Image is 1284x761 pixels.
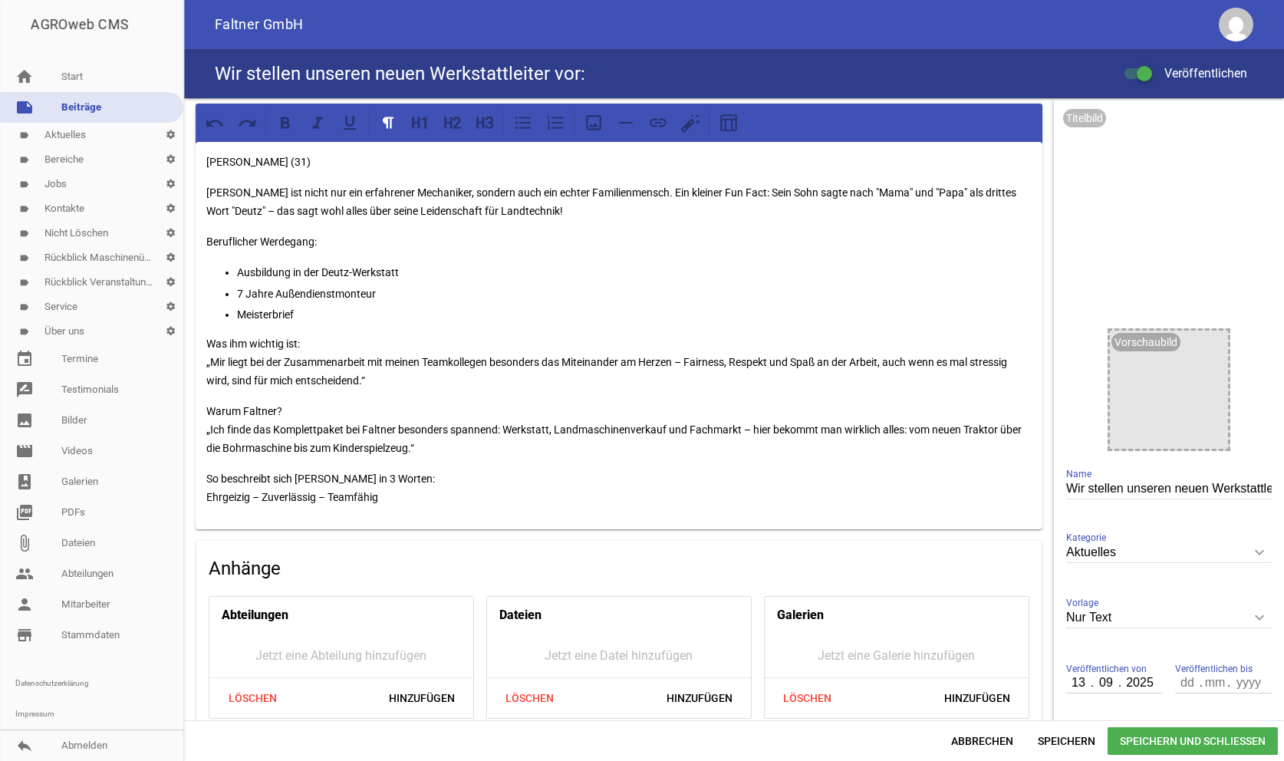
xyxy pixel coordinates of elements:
[19,253,29,263] i: label
[1120,673,1158,693] input: yyyy
[237,285,1032,303] p: 7 Jahre Außendienstmonteur
[493,684,567,712] span: Löschen
[1247,605,1272,630] i: keyboard_arrow_down
[237,305,1032,324] p: Meisterbrief
[1229,673,1267,693] input: yyyy
[15,503,34,522] i: picture_as_pdf
[15,473,34,491] i: photo_album
[19,327,29,337] i: label
[158,221,183,245] i: settings
[158,196,183,221] i: settings
[206,469,1032,506] p: So beschreibt sich [PERSON_NAME] in 3 Worten: Ehrgeizig – Zuverlässig – Teamfähig
[19,302,29,312] i: label
[1066,661,1147,677] span: Veröffentlichen von
[939,727,1026,755] span: Abbrechen
[932,684,1022,712] span: Hinzufügen
[19,204,29,214] i: label
[19,180,29,189] i: label
[215,61,585,86] h4: Wir stellen unseren neuen Werkstattleiter vor:
[15,534,34,552] i: attach_file
[1175,673,1201,693] input: dd
[158,270,183,295] i: settings
[15,411,34,430] i: image
[209,556,1029,581] h4: Anhänge
[158,319,183,344] i: settings
[206,183,1032,220] p: [PERSON_NAME] ist nicht nur ein erfahrener Mechaniker, sondern auch ein echter Familienmensch. Ei...
[15,442,34,460] i: movie
[765,634,1029,677] div: Jetzt eine Galerie hinzufügen
[15,736,34,755] i: reply
[654,684,745,712] span: Hinzufügen
[15,68,34,86] i: home
[1108,727,1278,755] span: Speichern und Schließen
[216,684,289,712] span: Löschen
[1026,727,1108,755] span: Speichern
[206,402,1032,457] p: Warum Faltner? „Ich finde das Komplettpaket bei Faltner besonders spannend: Werkstatt, Landmaschi...
[1063,109,1106,127] div: Titelbild
[1092,673,1120,693] input: mm
[15,595,34,614] i: person
[206,334,1032,390] p: Was ihm wichtig ist: „Mir liegt bei der Zusammenarbeit mit meinen Teamkollegen besonders das Mite...
[777,603,824,628] h4: Galerien
[215,18,303,31] span: Faltner GmbH
[1201,673,1229,693] input: mm
[15,98,34,117] i: note
[206,153,1032,171] p: [PERSON_NAME] (31)
[209,634,473,677] div: Jetzt eine Abteilung hinzufügen
[487,634,751,677] div: Jetzt eine Datei hinzufügen
[237,263,1032,282] p: Ausbildung in der Deutz-Werkstatt
[1066,673,1092,693] input: dd
[222,603,288,628] h4: Abteilungen
[19,130,29,140] i: label
[206,232,1032,251] p: Beruflicher Werdegang:
[158,295,183,319] i: settings
[771,684,844,712] span: Löschen
[15,626,34,644] i: store_mall_directory
[499,603,542,628] h4: Dateien
[1146,66,1247,81] span: Veröffentlichen
[158,172,183,196] i: settings
[158,147,183,172] i: settings
[15,350,34,368] i: event
[158,123,183,147] i: settings
[19,155,29,165] i: label
[377,684,467,712] span: Hinzufügen
[19,229,29,239] i: label
[1175,661,1253,677] span: Veröffentlichen bis
[15,380,34,399] i: rate_review
[1111,333,1180,351] div: Vorschaubild
[19,278,29,288] i: label
[1247,540,1272,565] i: keyboard_arrow_down
[158,245,183,270] i: settings
[15,565,34,583] i: people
